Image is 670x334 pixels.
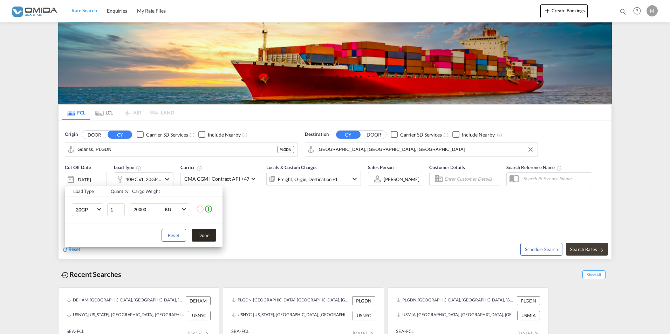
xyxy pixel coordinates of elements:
[107,203,125,216] input: Qty
[132,188,192,194] div: Cargo Weight
[204,205,213,213] md-icon: icon-plus-circle-outline
[133,204,161,216] input: Enter Weight
[196,205,204,213] md-icon: icon-minus-circle-outline
[65,186,107,196] th: Load Type
[165,207,171,212] div: KG
[76,206,96,213] span: 20GP
[72,203,103,216] md-select: Choose: 20GP
[162,229,186,242] button: Reset
[107,186,128,196] th: Quantity
[192,229,216,242] button: Done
